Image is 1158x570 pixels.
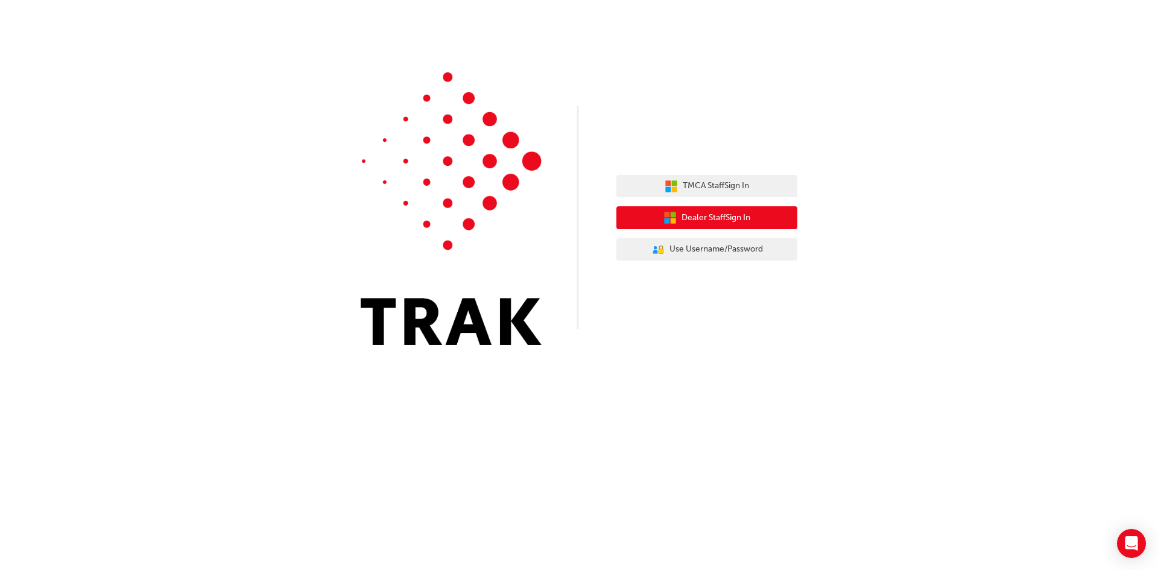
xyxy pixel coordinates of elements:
button: Use Username/Password [616,238,797,261]
button: Dealer StaffSign In [616,206,797,229]
button: TMCA StaffSign In [616,175,797,198]
span: Dealer Staff Sign In [682,211,750,225]
div: Open Intercom Messenger [1117,529,1146,558]
span: Use Username/Password [669,242,763,256]
span: TMCA Staff Sign In [683,179,749,193]
img: Trak [361,72,542,345]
